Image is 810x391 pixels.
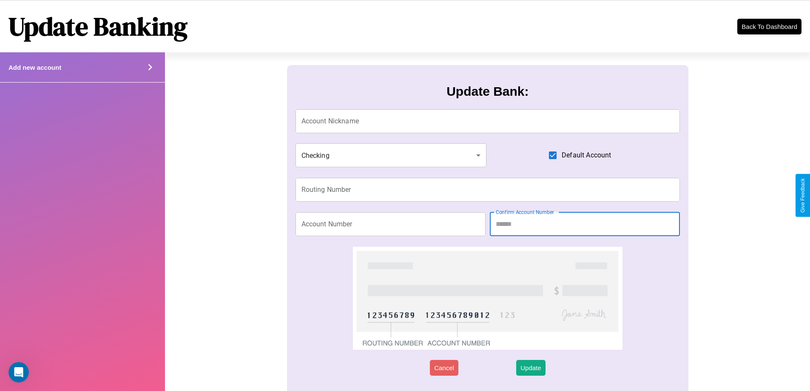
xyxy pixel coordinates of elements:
[800,178,806,213] div: Give Feedback
[516,360,545,376] button: Update
[737,19,801,34] button: Back To Dashboard
[9,362,29,382] iframe: Intercom live chat
[353,247,622,350] img: check
[496,208,554,216] label: Confirm Account Number
[9,64,61,71] h4: Add new account
[430,360,458,376] button: Cancel
[562,150,611,160] span: Default Account
[446,84,529,99] h3: Update Bank:
[9,9,188,44] h1: Update Banking
[296,143,487,167] div: Checking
